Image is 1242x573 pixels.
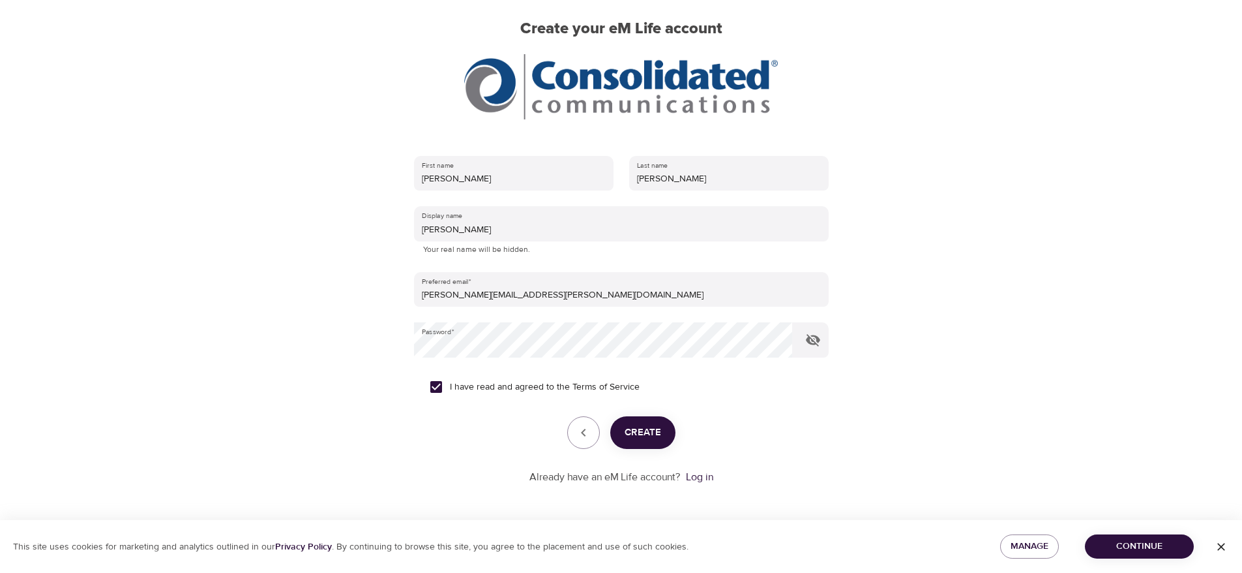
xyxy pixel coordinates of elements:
[450,380,640,394] span: I have read and agreed to the
[1085,534,1194,559] button: Continue
[423,243,820,256] p: Your real name will be hidden.
[393,20,850,39] h2: Create your eM Life account
[610,416,675,449] button: Create
[625,424,661,441] span: Create
[1000,534,1059,559] button: Manage
[686,471,713,484] a: Log in
[572,380,640,394] a: Terms of Service
[275,541,332,553] a: Privacy Policy
[464,54,777,119] img: CCI%20logo_rgb_hr.jpg
[1011,538,1048,555] span: Manage
[1095,538,1183,555] span: Continue
[529,470,681,485] p: Already have an eM Life account?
